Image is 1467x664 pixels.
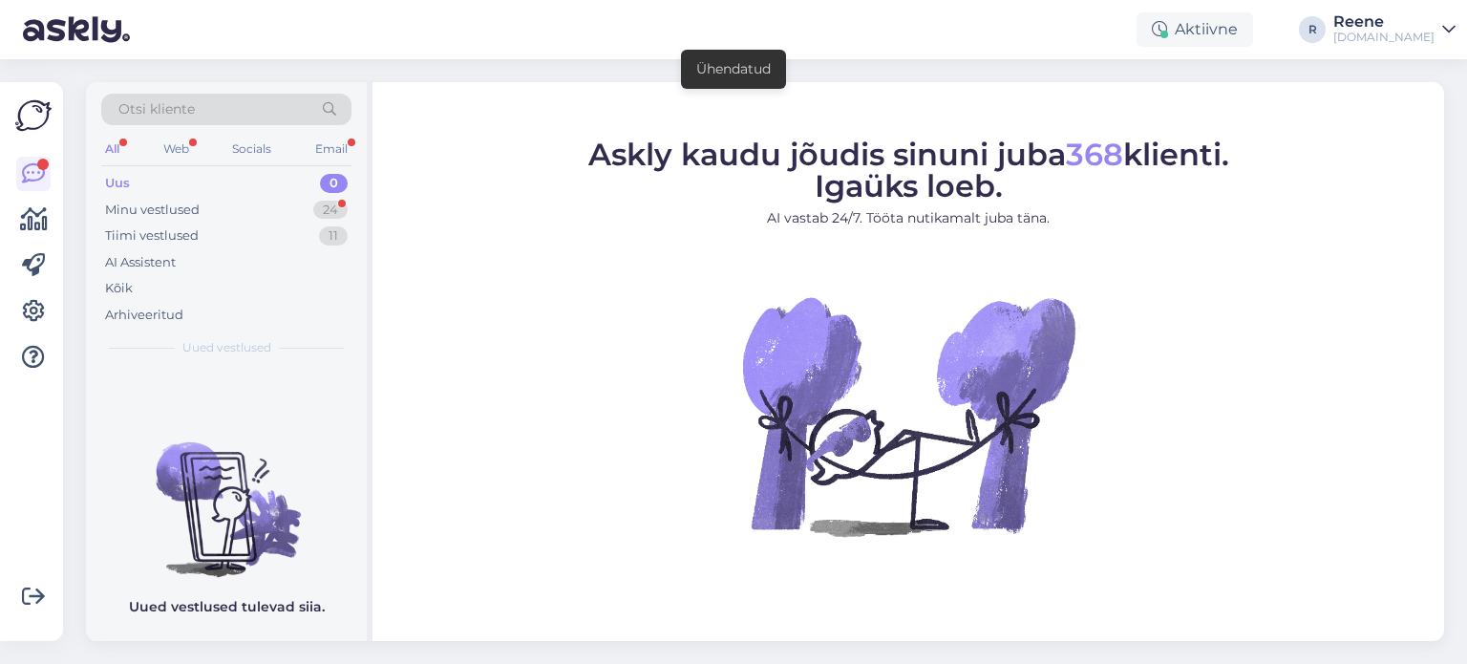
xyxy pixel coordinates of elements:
[129,597,325,617] p: Uued vestlused tulevad siia.
[1066,136,1123,173] span: 368
[1333,14,1435,30] div: Reene
[1333,14,1456,45] a: Reene[DOMAIN_NAME]
[588,208,1229,228] p: AI vastab 24/7. Tööta nutikamalt juba täna.
[313,201,348,220] div: 24
[311,137,351,161] div: Email
[15,97,52,134] img: Askly Logo
[118,99,195,119] span: Otsi kliente
[105,279,133,298] div: Kõik
[105,226,199,246] div: Tiimi vestlused
[105,253,176,272] div: AI Assistent
[319,226,348,246] div: 11
[1333,30,1435,45] div: [DOMAIN_NAME]
[159,137,193,161] div: Web
[105,201,200,220] div: Minu vestlused
[696,59,771,79] div: Ühendatud
[1137,12,1253,47] div: Aktiivne
[182,339,271,356] span: Uued vestlused
[1299,16,1326,43] div: R
[228,137,275,161] div: Socials
[588,136,1229,204] span: Askly kaudu jõudis sinuni juba klienti. Igaüks loeb.
[105,306,183,325] div: Arhiveeritud
[101,137,123,161] div: All
[320,174,348,193] div: 0
[105,174,130,193] div: Uus
[736,244,1080,588] img: No Chat active
[86,408,367,580] img: No chats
